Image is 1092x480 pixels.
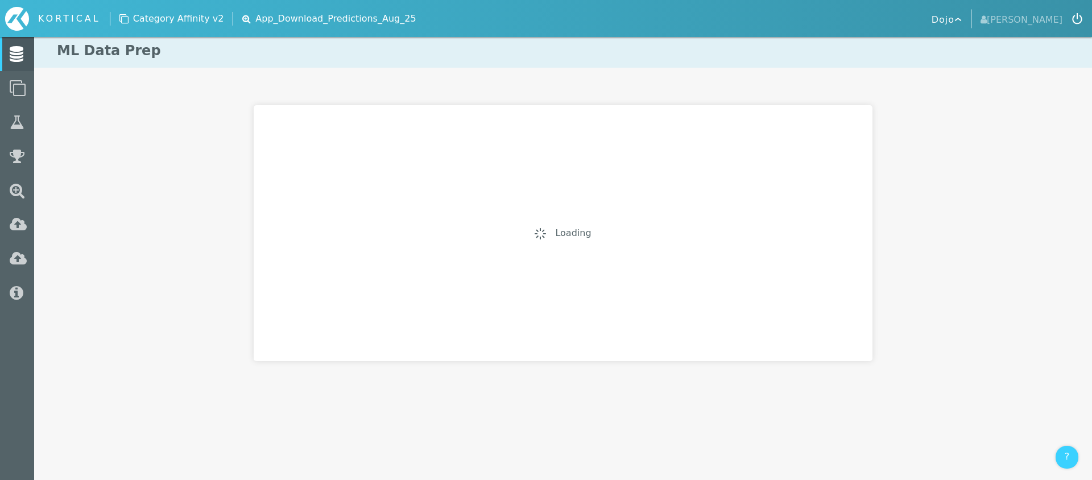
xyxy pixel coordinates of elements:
[34,34,1092,68] h1: ML Data Prep
[546,226,591,240] p: Loading
[981,11,1062,27] span: [PERSON_NAME]
[954,18,962,23] img: icon-arrow--selector--white.svg
[924,9,971,28] button: Dojo
[5,7,29,31] img: icon-kortical.svg
[5,7,110,31] a: KORTICAL
[38,12,101,26] div: KORTICAL
[1072,13,1082,24] img: icon-logout.svg
[5,7,110,31] div: Home
[1056,446,1078,469] div: ?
